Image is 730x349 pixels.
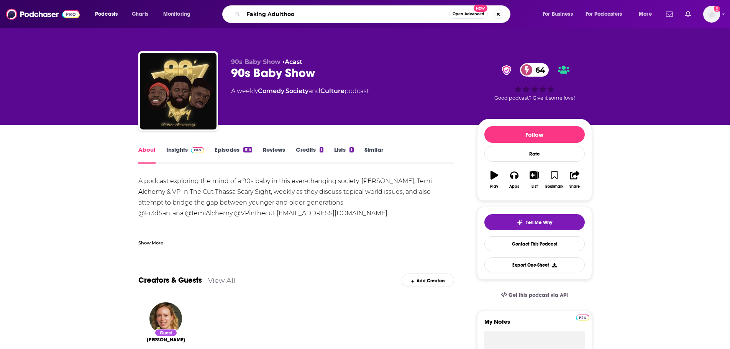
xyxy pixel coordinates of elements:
span: 64 [528,63,549,77]
a: Credits1 [296,146,323,164]
button: Bookmark [545,166,564,193]
a: Lists1 [334,146,353,164]
img: Podchaser Pro [191,147,204,153]
div: Apps [509,184,519,189]
span: Good podcast? Give it some love! [494,95,575,101]
span: Charts [132,9,148,20]
a: Pro website [576,313,589,321]
a: Get this podcast via API [495,286,574,305]
a: InsightsPodchaser Pro [166,146,204,164]
img: verified Badge [499,65,514,75]
span: and [308,87,320,95]
div: A podcast exploring the mind of a 90s baby in this ever-changing society. [PERSON_NAME], Temi Alc... [138,176,454,240]
span: New [474,5,487,12]
span: For Podcasters [586,9,622,20]
div: Search podcasts, credits, & more... [230,5,518,23]
div: Add Creators [402,274,454,287]
svg: Add a profile image [714,6,720,12]
a: Society [285,87,308,95]
label: My Notes [484,318,585,331]
a: Similar [364,146,383,164]
span: For Business [543,9,573,20]
span: • [282,58,302,66]
a: Episodes915 [215,146,252,164]
a: Contact This Podcast [484,236,585,251]
span: Get this podcast via API [509,292,568,298]
button: List [524,166,544,193]
a: Comedy [258,87,284,95]
input: Search podcasts, credits, & more... [243,8,449,20]
img: User Profile [703,6,720,23]
span: , [284,87,285,95]
span: 90s Baby Show [231,58,281,66]
button: open menu [158,8,200,20]
span: Tell Me Why [526,220,552,226]
button: open menu [90,8,128,20]
a: Creators & Guests [138,275,202,285]
a: 64 [520,63,549,77]
a: Show notifications dropdown [663,8,676,21]
span: Open Advanced [453,12,484,16]
div: 915 [243,147,252,152]
a: Reviews [263,146,285,164]
button: Show profile menu [703,6,720,23]
a: Culture [320,87,344,95]
div: List [532,184,538,189]
button: open menu [537,8,582,20]
a: Sylvia Kay [147,337,185,343]
img: Podchaser Pro [576,315,589,321]
a: View All [208,276,235,284]
button: Open AdvancedNew [449,10,488,19]
span: Podcasts [95,9,118,20]
div: Bookmark [545,184,563,189]
img: tell me why sparkle [517,220,523,226]
span: Logged in as Naomiumusic [703,6,720,23]
div: verified Badge64Good podcast? Give it some love! [477,58,592,106]
button: Follow [484,126,585,143]
button: Export One-Sheet [484,257,585,272]
a: About [138,146,156,164]
div: Share [569,184,580,189]
img: Sylvia Kay [149,302,182,335]
div: 1 [320,147,323,152]
div: 1 [349,147,353,152]
a: Show notifications dropdown [682,8,694,21]
button: open menu [581,8,633,20]
button: Apps [504,166,524,193]
button: Play [484,166,504,193]
button: tell me why sparkleTell Me Why [484,214,585,230]
img: 90s Baby Show [140,53,217,129]
div: Play [490,184,498,189]
span: [PERSON_NAME] [147,337,185,343]
div: A weekly podcast [231,87,369,96]
button: open menu [633,8,661,20]
div: Rate [484,146,585,162]
div: Guest [154,329,177,337]
button: Share [564,166,584,193]
img: Podchaser - Follow, Share and Rate Podcasts [6,7,80,21]
a: Charts [127,8,153,20]
a: Acast [285,58,302,66]
span: More [639,9,652,20]
span: Monitoring [163,9,190,20]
